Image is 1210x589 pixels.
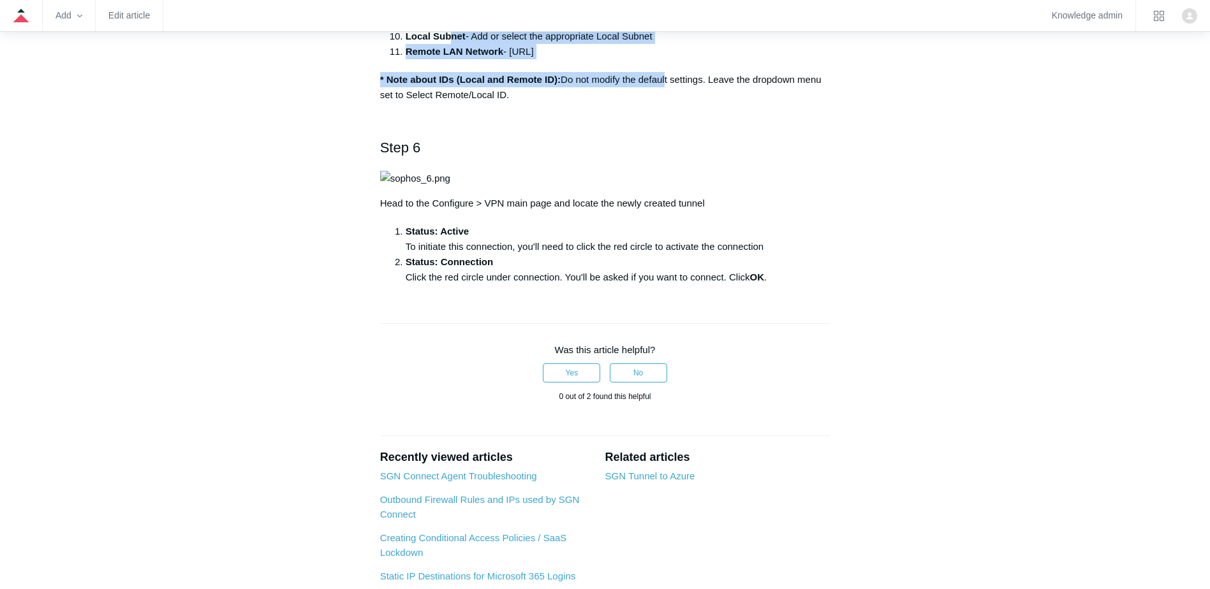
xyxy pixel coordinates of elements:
img: sophos_6.png [380,171,450,186]
a: Edit article [108,12,150,19]
span: 0 out of 2 found this helpful [559,392,651,401]
zd-hc-trigger: Add [55,12,82,19]
li: - Add or select the appropriate Local Subnet [406,29,830,44]
div: Do not modify the default settings. Leave the dropdown menu set to Select Remote/Local ID. [380,72,830,103]
p: Head to the Configure > VPN main page and locate the newly created tunnel [380,196,830,211]
button: This article was helpful [543,363,600,382]
div: Click the red circle under connection. You'll be asked if you want to connect. Click . [406,270,830,285]
a: SGN Tunnel to Azure [605,470,695,481]
a: SGN Connect Agent Troubleshooting [380,470,537,481]
li: - [URL] [406,44,830,59]
a: Static IP Destinations for Microsoft 365 Logins [380,571,576,581]
h2: Recently viewed articles [380,449,593,466]
strong: Status: Active [406,226,469,236]
strong: * Note about IDs (Local and Remote ID): [380,74,561,85]
div: To initiate this connection, you'll need to click the red circle to activate the connection [406,239,830,254]
strong: Remote LAN Network [406,46,503,57]
a: Knowledge admin [1052,12,1123,19]
zd-hc-trigger: Click your profile icon to open the profile menu [1182,8,1197,24]
span: Was this article helpful? [555,344,656,355]
a: Creating Conditional Access Policies / SaaS Lockdown [380,532,567,558]
img: user avatar [1182,8,1197,24]
strong: OK [750,272,765,282]
button: This article was not helpful [610,363,667,382]
h2: Step 6 [380,136,830,159]
a: Outbound Firewall Rules and IPs used by SGN Connect [380,494,580,520]
strong: Status: Connection [406,256,494,267]
h2: Related articles [605,449,830,466]
strong: Local Subnet [406,31,466,41]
